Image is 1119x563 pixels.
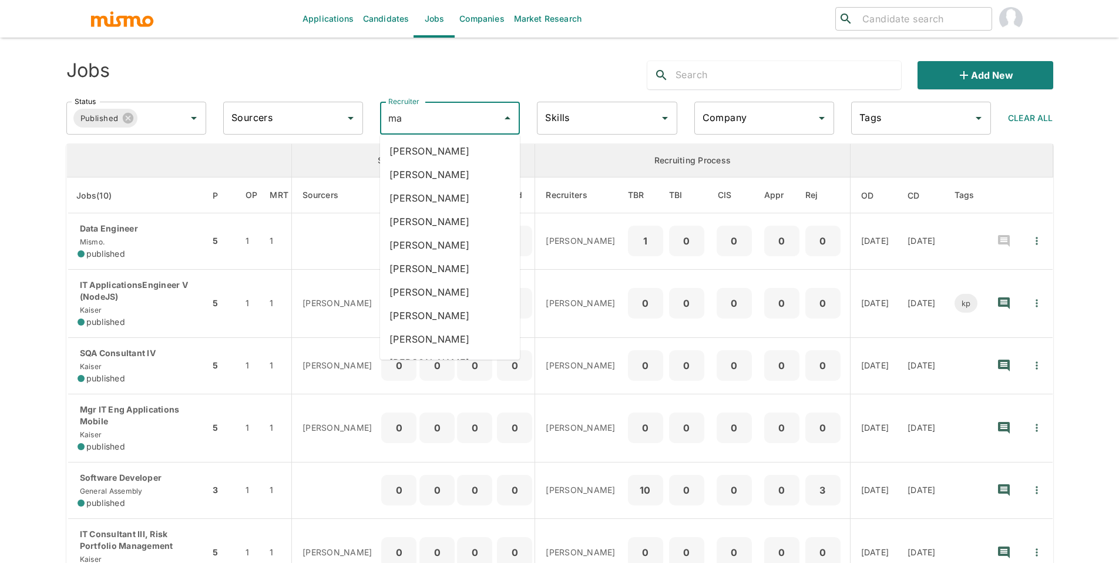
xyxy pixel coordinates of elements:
div: Published [73,109,138,128]
th: Approved [761,177,802,213]
li: [PERSON_NAME] [380,351,520,374]
span: published [86,316,125,328]
span: Mismo. [78,237,105,246]
p: 0 [386,420,412,436]
p: 0 [462,420,488,436]
button: Open [657,110,673,126]
p: 0 [674,482,700,498]
td: 1 [267,462,291,518]
td: 1 [236,462,267,518]
p: SQA Consultant IV [78,347,200,359]
td: [DATE] [850,269,898,337]
p: 0 [386,357,412,374]
td: 1 [267,394,291,462]
li: [PERSON_NAME] [380,139,520,163]
p: Software Developer [78,472,200,484]
li: [PERSON_NAME] [380,280,520,304]
p: 0 [810,357,836,374]
p: 0 [769,420,795,436]
li: [PERSON_NAME] [380,186,520,210]
img: Paola Pacheco [999,7,1023,31]
th: Tags [945,177,987,213]
p: 0 [674,544,700,561]
th: Open Positions [236,177,267,213]
td: 1 [236,213,267,270]
p: 0 [674,233,700,249]
td: [DATE] [898,462,945,518]
th: Recruiters [535,177,625,213]
p: [PERSON_NAME] [303,422,372,434]
p: 0 [633,295,658,311]
label: Recruiter [388,96,419,106]
button: Quick Actions [1024,353,1050,378]
span: Clear All [1008,113,1053,123]
p: 0 [502,357,527,374]
span: General Assembly [78,487,143,495]
td: [DATE] [850,394,898,462]
td: [DATE] [898,213,945,270]
td: 1 [267,213,291,270]
p: 0 [674,420,700,436]
span: OD [861,189,889,203]
p: [PERSON_NAME] [546,360,615,371]
label: Status [75,96,96,106]
p: [PERSON_NAME] [546,297,615,309]
p: [PERSON_NAME] [303,297,372,309]
p: 0 [810,544,836,561]
p: IT Consultant III, Risk Portfolio Management [78,528,200,552]
li: [PERSON_NAME] [380,304,520,327]
span: published [86,441,125,453]
p: 0 [721,295,747,311]
p: [PERSON_NAME] [303,360,372,371]
p: 0 [424,420,450,436]
button: recent-notes [990,476,1018,504]
button: Open [342,110,359,126]
button: search [647,61,676,89]
td: 1 [236,269,267,337]
th: Rejected [802,177,851,213]
th: To Be Reviewed [625,177,666,213]
span: Kaiser [78,430,102,439]
p: 0 [721,544,747,561]
p: 0 [810,295,836,311]
td: 1 [236,394,267,462]
button: recent-notes [990,414,1018,442]
p: 0 [424,482,450,498]
p: 0 [633,357,658,374]
p: IT ApplicationsEngineer V (NodeJS) [78,279,200,303]
li: [PERSON_NAME] [380,257,520,280]
p: 0 [674,295,700,311]
span: published [86,373,125,384]
p: 0 [424,544,450,561]
p: 10 [633,482,658,498]
td: 1 [267,337,291,394]
p: 0 [462,544,488,561]
p: 3 [810,482,836,498]
span: published [86,248,125,260]
th: Onboarding Date [850,177,898,213]
button: Quick Actions [1024,415,1050,441]
button: Quick Actions [1024,290,1050,316]
button: Open [186,110,202,126]
p: [PERSON_NAME] [546,547,615,558]
button: Close [499,110,516,126]
p: 0 [769,295,795,311]
th: Sourcers [292,177,382,213]
p: 0 [810,233,836,249]
img: logo [90,10,154,28]
input: Search [676,66,901,85]
p: Data Engineer [78,223,200,234]
p: 0 [502,420,527,436]
p: 0 [424,357,450,374]
p: 0 [502,482,527,498]
p: 0 [769,233,795,249]
p: 0 [386,482,412,498]
p: 0 [769,482,795,498]
td: [DATE] [850,337,898,394]
li: [PERSON_NAME] [380,210,520,233]
p: 0 [721,420,747,436]
p: 0 [386,544,412,561]
span: CD [908,189,935,203]
td: 5 [210,269,236,337]
button: recent-notes [990,227,1018,255]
